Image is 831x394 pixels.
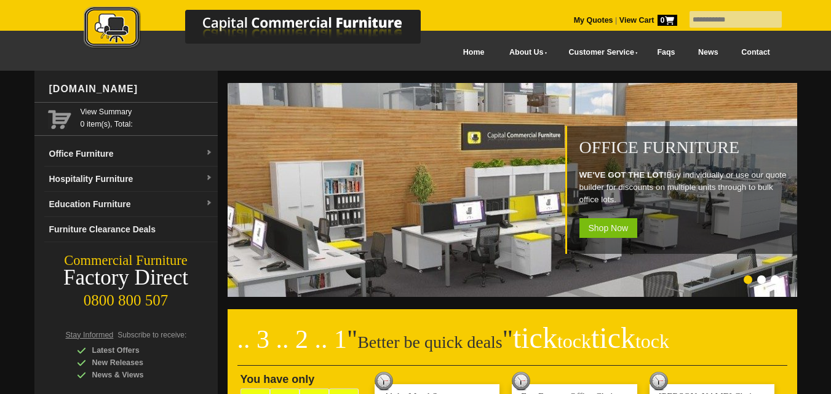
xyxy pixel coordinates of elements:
[81,106,213,118] a: View Summary
[744,275,752,284] li: Page dot 1
[241,373,315,385] span: You have only
[574,16,613,25] a: My Quotes
[771,275,779,284] li: Page dot 3
[205,149,213,157] img: dropdown
[579,138,791,157] h1: Office Furniture
[496,39,555,66] a: About Us
[646,39,687,66] a: Faqs
[50,6,480,55] a: Capital Commercial Furniture Logo
[635,330,669,352] span: tock
[77,369,194,381] div: News & Views
[81,106,213,128] span: 0 item(s), Total:
[730,39,781,66] a: Contact
[347,325,357,353] span: "
[44,141,218,167] a: Office Furnituredropdown
[77,344,194,357] div: Latest Offers
[228,290,800,299] a: Office Furniture WE'VE GOT THE LOT!Buy individually or use our quote builder for discounts on mul...
[375,372,393,390] img: tick tock deal clock
[205,175,213,182] img: dropdown
[757,275,766,284] li: Page dot 2
[686,39,730,66] a: News
[34,286,218,309] div: 0800 800 507
[650,372,668,390] img: tick tock deal clock
[513,321,669,354] span: tick tick
[50,6,480,51] img: Capital Commercial Furniture Logo
[228,83,800,297] img: Office Furniture
[579,169,791,206] p: Buy individually or use our quote builder for discounts on multiple units through to bulk office ...
[237,329,787,366] h2: Better be quick deals
[44,192,218,217] a: Education Furnituredropdown
[658,15,677,26] span: 0
[77,357,194,369] div: New Releases
[617,16,677,25] a: View Cart0
[34,269,218,286] div: Factory Direct
[579,218,638,238] span: Shop Now
[117,331,186,339] span: Subscribe to receive:
[512,372,530,390] img: tick tock deal clock
[34,252,218,269] div: Commercial Furniture
[579,170,667,179] strong: WE'VE GOT THE LOT!
[555,39,645,66] a: Customer Service
[237,325,348,353] span: .. 3 .. 2 .. 1
[66,331,114,339] span: Stay Informed
[557,330,591,352] span: tock
[44,71,218,108] div: [DOMAIN_NAME]
[503,325,669,353] span: "
[44,167,218,192] a: Hospitality Furnituredropdown
[619,16,677,25] strong: View Cart
[205,200,213,207] img: dropdown
[44,217,218,242] a: Furniture Clearance Deals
